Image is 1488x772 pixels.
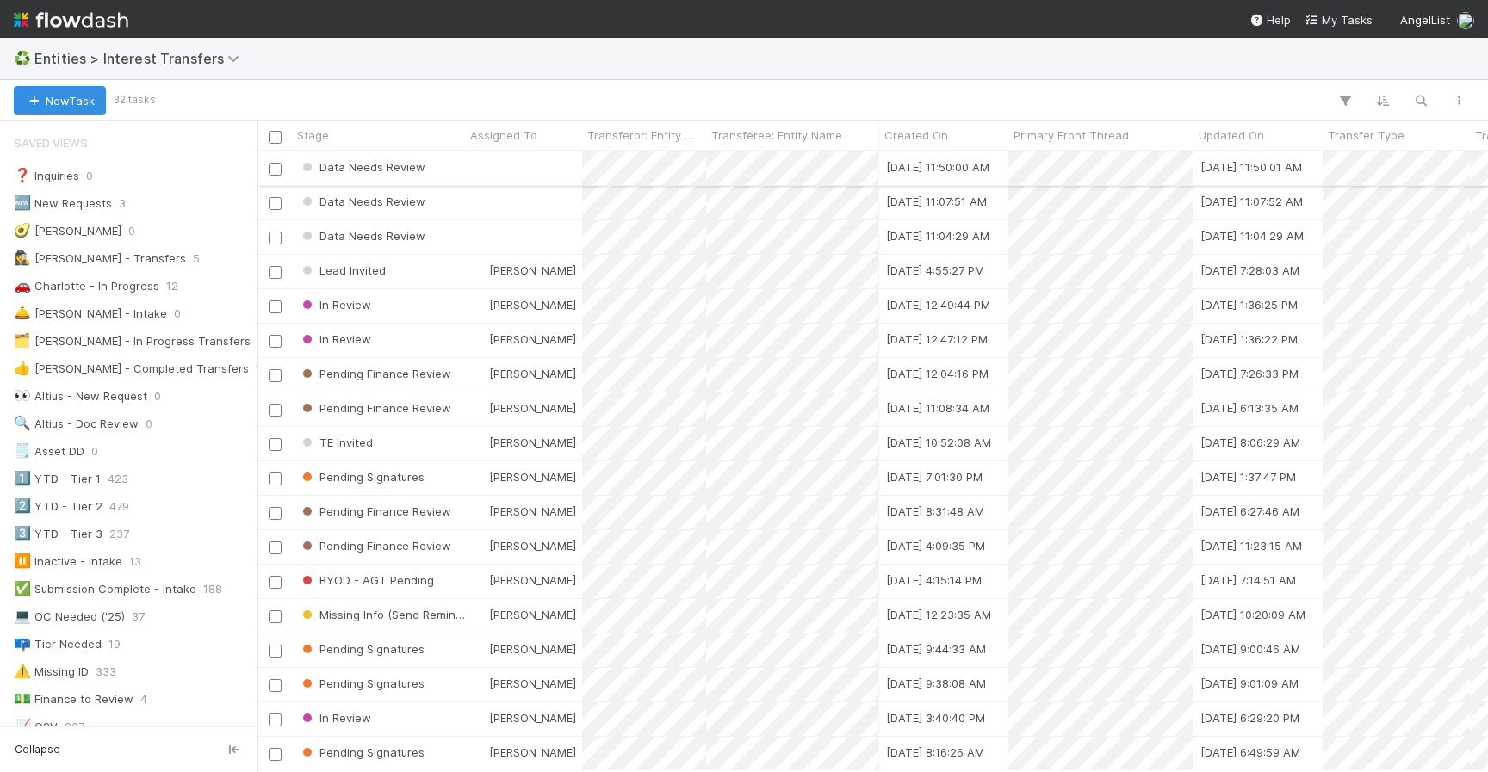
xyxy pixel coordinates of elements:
span: ♻️ [14,51,31,65]
span: Lead Invited [299,263,386,277]
div: Pending Signatures [299,675,425,692]
div: [DATE] 10:52:08 AM [886,434,991,451]
div: [PERSON_NAME] [472,330,576,348]
div: [PERSON_NAME] [14,220,121,242]
span: Collapse [15,742,60,757]
span: TE Invited [299,435,373,449]
span: Missing Info (Send Reminder #1) [299,608,493,621]
img: avatar_93b89fca-d03a-423a-b274-3dd03f0a621f.png [473,435,487,449]
div: Data Needs Review [299,193,425,210]
input: Toggle Row Selected [269,472,282,485]
span: 1️⃣ [14,471,31,485]
span: ✅ [14,581,31,596]
span: [PERSON_NAME] [489,435,576,449]
span: ⏸️ [14,553,31,568]
div: [DATE] 11:07:51 AM [886,193,987,210]
div: Tier Needed [14,633,102,655]
div: Finance to Review [14,689,133,710]
div: [DATE] 1:36:22 PM [1200,330,1298,348]
span: 0 [128,220,135,242]
input: Toggle Row Selected [269,163,282,176]
div: [PERSON_NAME] [472,640,576,658]
img: avatar_abca0ba5-4208-44dd-8897-90682736f166.png [473,504,487,518]
span: 2️⃣ [14,498,31,513]
span: Data Needs Review [299,229,425,243]
div: [PERSON_NAME] [472,262,576,279]
div: Inquiries [14,165,79,187]
img: avatar_abca0ba5-4208-44dd-8897-90682736f166.png [473,539,487,553]
span: In Review [299,298,371,312]
span: [PERSON_NAME] [489,676,576,690]
div: [DATE] 4:09:35 PM [886,537,985,554]
input: Toggle Row Selected [269,507,282,520]
div: Inactive - Intake [14,551,122,572]
div: [DATE] 7:01:30 PM [886,468,983,485]
div: [DATE] 1:36:25 PM [1200,296,1298,313]
div: [DATE] 11:07:52 AM [1200,193,1303,210]
div: [DATE] 9:00:46 AM [1200,640,1300,658]
img: avatar_abca0ba5-4208-44dd-8897-90682736f166.png [473,332,487,346]
div: [DATE] 6:49:59 AM [1200,744,1300,761]
span: 37 [132,606,145,627]
img: avatar_d8fc9ee4-bd1b-4062-a2a8-84feb2d97839.png [473,367,487,380]
input: Toggle Row Selected [269,300,282,313]
span: 🕵️‍♀️ [14,250,31,265]
div: Pending Signatures [299,640,425,658]
span: Pending Finance Review [299,539,451,553]
input: Toggle Row Selected [269,266,282,279]
button: NewTask [14,86,106,115]
div: [DATE] 11:04:29 AM [1200,227,1304,244]
div: [PERSON_NAME] [472,675,576,692]
div: In Review [299,296,371,313]
span: Pending Signatures [299,470,425,484]
div: Pending Finance Review [299,503,451,520]
div: Asset DD [14,441,84,462]
div: [PERSON_NAME] [472,468,576,485]
input: Toggle All Rows Selected [269,131,282,144]
div: Lead Invited [299,262,386,279]
div: Data Needs Review [299,227,425,244]
span: 0 [146,413,152,435]
span: 3 [119,193,126,214]
div: Pending Finance Review [299,365,451,382]
input: Toggle Row Selected [269,645,282,658]
input: Toggle Row Selected [269,335,282,348]
span: 📈 [14,719,31,733]
span: ⚠️ [14,664,31,678]
span: [PERSON_NAME] [489,401,576,415]
span: In Review [299,332,371,346]
div: [DATE] 6:27:46 AM [1200,503,1299,520]
div: [PERSON_NAME] [472,709,576,726]
span: 🛎️ [14,306,31,320]
input: Toggle Row Selected [269,610,282,623]
div: [DATE] 9:38:08 AM [886,675,986,692]
div: [DATE] 9:01:09 AM [1200,675,1299,692]
div: Altius - Doc Review [14,413,139,435]
div: [DATE] 6:29:20 PM [1200,709,1299,726]
span: AngelList [1400,13,1450,27]
span: Pending Signatures [299,642,425,656]
span: Updated On [1199,127,1264,144]
span: 🆕 [14,195,31,210]
div: YTD - Tier 1 [14,468,101,490]
div: Q2V [14,716,58,738]
div: [DATE] 8:06:29 AM [1200,434,1300,451]
span: Pending Finance Review [299,401,451,415]
img: avatar_abca0ba5-4208-44dd-8897-90682736f166.png [473,676,487,690]
span: 🥑 [14,223,31,238]
span: Transferor: Entity Name [587,127,702,144]
span: [PERSON_NAME] [489,642,576,656]
img: avatar_abca0ba5-4208-44dd-8897-90682736f166.png [473,573,487,587]
div: Submission Complete - Intake [14,578,196,600]
img: logo-inverted-e16ddd16eac7371096b0.svg [14,5,128,34]
div: [DATE] 10:20:09 AM [1200,606,1305,623]
div: Missing ID [14,661,89,682]
div: Charlotte - In Progress [14,275,159,297]
span: 188 [203,578,222,600]
div: Pending Finance Review [299,399,451,417]
span: Pending Finance Review [299,504,451,518]
span: 0 [91,441,98,462]
input: Toggle Row Selected [269,713,282,726]
span: Transferee: Entity Name [711,127,842,144]
span: 207 [65,716,84,738]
